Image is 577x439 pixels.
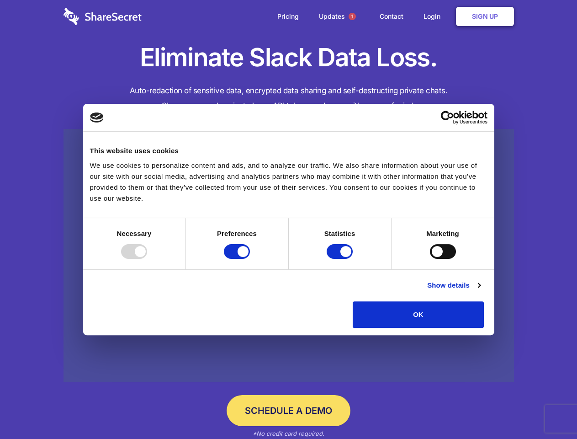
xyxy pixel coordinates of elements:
strong: Statistics [324,230,355,237]
img: logo-wordmark-white-trans-d4663122ce5f474addd5e946df7df03e33cb6a1c49d2221995e7729f52c070b2.svg [64,8,142,25]
a: Show details [427,280,480,291]
a: Wistia video thumbnail [64,129,514,383]
div: This website uses cookies [90,145,487,156]
strong: Preferences [217,230,257,237]
em: *No credit card required. [253,430,324,437]
a: Usercentrics Cookiebot - opens in a new window [408,111,487,124]
img: logo [90,112,104,123]
span: 1 [349,13,356,20]
a: Contact [371,2,413,31]
a: Schedule a Demo [227,395,350,426]
strong: Necessary [117,230,152,237]
h1: Eliminate Slack Data Loss. [64,41,514,74]
strong: Marketing [426,230,459,237]
div: We use cookies to personalize content and ads, and to analyze our traffic. We also share informat... [90,160,487,204]
a: Login [414,2,454,31]
a: Sign Up [456,7,514,26]
button: OK [353,301,484,328]
h4: Auto-redaction of sensitive data, encrypted data sharing and self-destructing private chats. Shar... [64,83,514,113]
a: Pricing [268,2,308,31]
